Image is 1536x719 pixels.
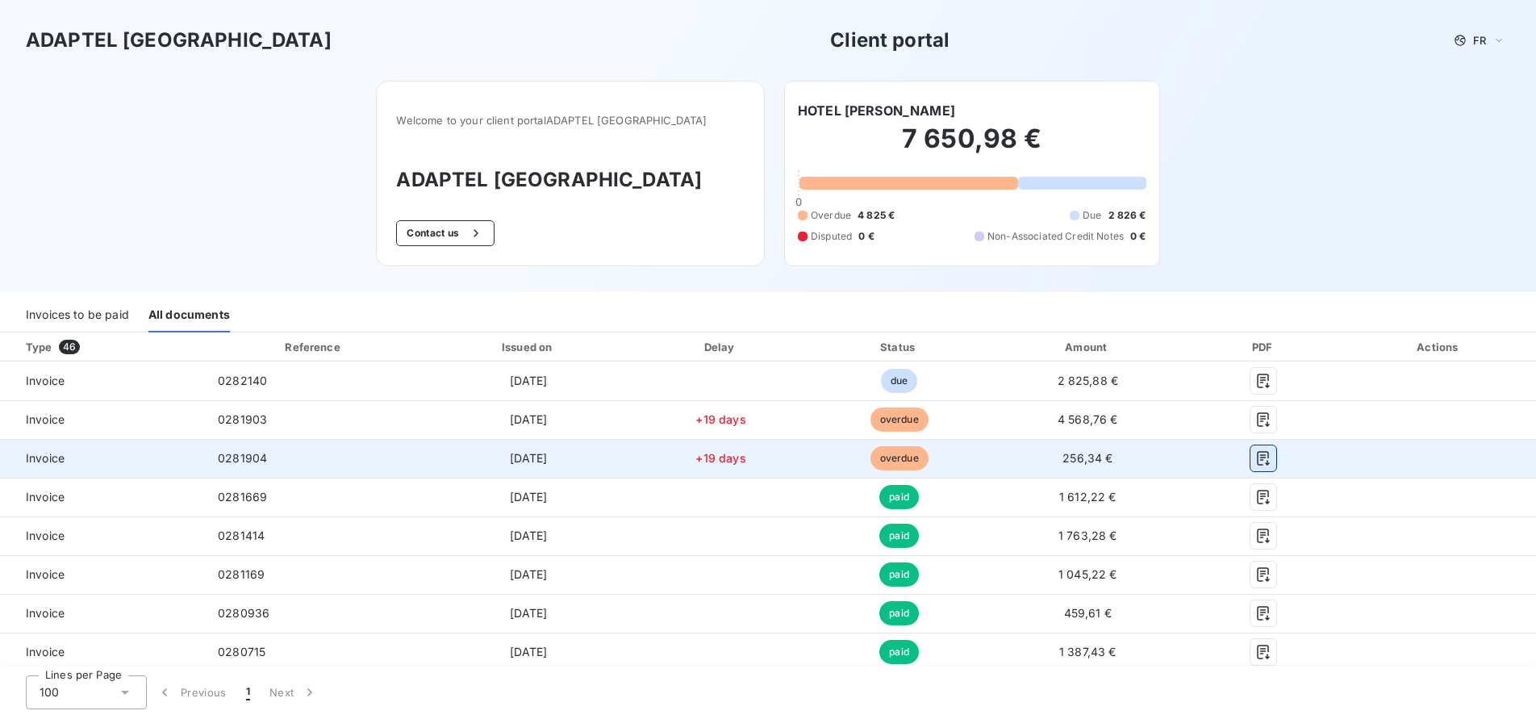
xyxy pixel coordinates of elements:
span: 0281669 [218,490,267,504]
h6: HOTEL [PERSON_NAME] [798,101,955,120]
div: Type [16,339,202,355]
div: PDF [1188,339,1339,355]
span: 46 [59,340,80,354]
span: [DATE] [510,490,548,504]
span: overdue [870,446,929,470]
span: [DATE] [510,645,548,658]
button: Next [260,675,328,709]
span: paid [879,524,919,548]
span: FR [1473,34,1486,47]
span: Overdue [811,208,851,223]
span: 0 € [1130,229,1146,244]
span: Disputed [811,229,852,244]
span: due [881,369,917,393]
div: Amount [993,339,1182,355]
span: [DATE] [510,606,548,620]
span: paid [879,562,919,587]
span: 1 387,43 € [1059,645,1117,658]
span: [DATE] [510,412,548,426]
div: Status [812,339,987,355]
span: 0281904 [218,451,267,465]
span: 2 826 € [1108,208,1146,223]
span: +19 days [695,451,745,465]
span: 0281414 [218,529,265,542]
button: 1 [236,675,260,709]
span: 0282140 [218,374,267,387]
span: Invoice [13,450,192,466]
div: Delay [637,339,805,355]
span: Welcome to your client portal ADAPTEL [GEOGRAPHIC_DATA] [396,114,745,127]
div: All documents [148,299,230,332]
span: [DATE] [510,567,548,581]
span: 0280715 [218,645,265,658]
span: Invoice [13,566,192,583]
span: 0281903 [218,412,267,426]
span: 4 825 € [858,208,895,223]
span: 0281169 [218,567,265,581]
span: 459,61 € [1064,606,1112,620]
span: +19 days [695,412,745,426]
span: paid [879,640,919,664]
h3: Client portal [830,26,950,55]
span: 256,34 € [1062,451,1112,465]
span: Invoice [13,528,192,544]
span: 1 612,22 € [1059,490,1117,504]
h2: 7 650,98 € [798,123,1146,171]
span: [DATE] [510,451,548,465]
div: Actions [1346,339,1533,355]
span: 100 [40,684,59,700]
button: Previous [147,675,236,709]
span: 1 763,28 € [1058,529,1117,542]
span: paid [879,601,919,625]
span: Invoice [13,644,192,660]
span: [DATE] [510,374,548,387]
span: Invoice [13,605,192,621]
span: 0 € [858,229,874,244]
div: Invoices to be paid [26,299,129,332]
span: 0 [795,195,802,208]
span: Non-Associated Credit Notes [987,229,1124,244]
div: Reference [285,341,340,353]
span: [DATE] [510,529,548,542]
div: Issued on [427,339,630,355]
span: Invoice [13,412,192,428]
span: Invoice [13,373,192,389]
span: Invoice [13,489,192,505]
span: Due [1083,208,1101,223]
span: 2 825,88 € [1058,374,1119,387]
h3: ADAPTEL [GEOGRAPHIC_DATA] [396,165,745,194]
span: 4 568,76 € [1058,412,1118,426]
span: overdue [870,408,929,432]
span: 1 [246,684,250,700]
span: 0280936 [218,606,269,620]
span: 1 045,22 € [1058,567,1117,581]
h3: ADAPTEL [GEOGRAPHIC_DATA] [26,26,332,55]
span: paid [879,485,919,509]
button: Contact us [396,220,494,246]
